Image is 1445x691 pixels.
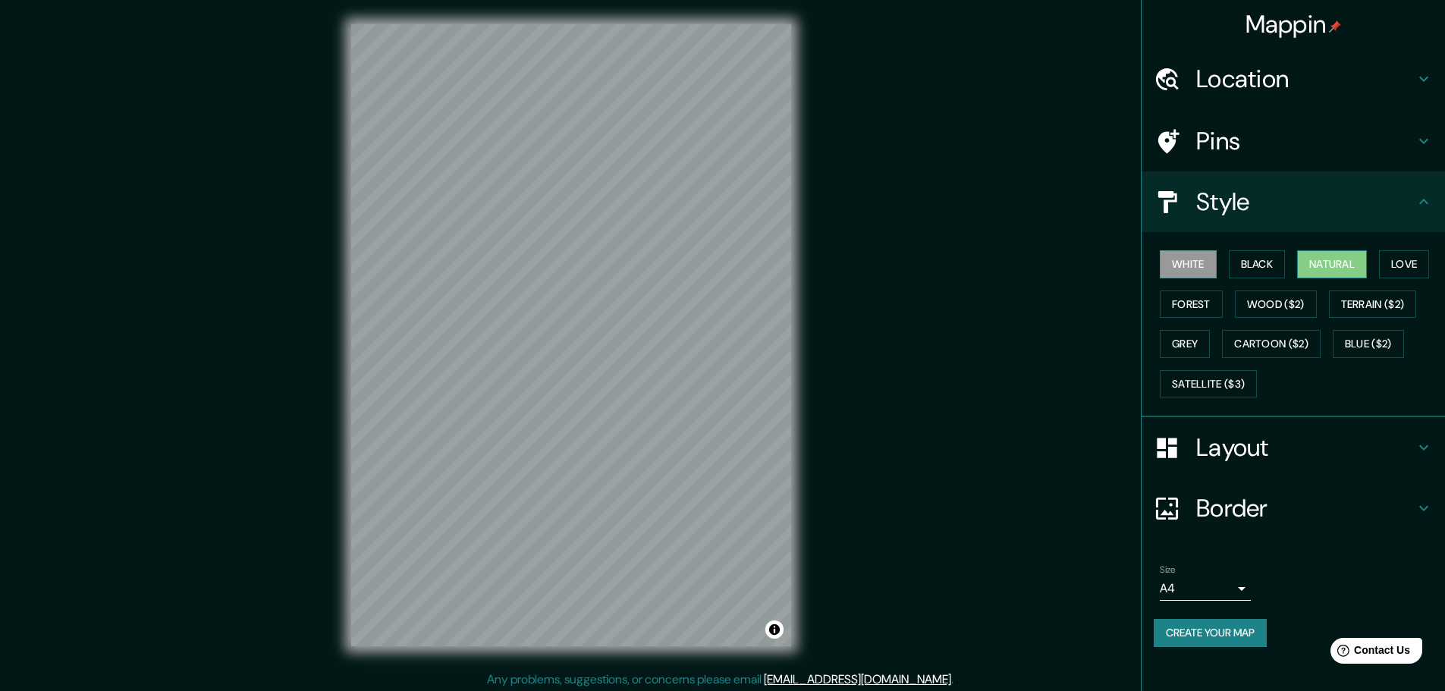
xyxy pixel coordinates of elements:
h4: Border [1196,493,1415,523]
button: Grey [1160,330,1210,358]
button: White [1160,250,1217,278]
h4: Location [1196,64,1415,94]
iframe: Help widget launcher [1310,632,1428,674]
div: Border [1142,478,1445,539]
button: Love [1379,250,1429,278]
label: Size [1160,564,1176,576]
button: Natural [1297,250,1367,278]
div: Pins [1142,111,1445,171]
div: Style [1142,171,1445,232]
div: . [956,671,959,689]
div: Layout [1142,417,1445,478]
h4: Layout [1196,432,1415,463]
img: pin-icon.png [1329,20,1341,33]
button: Cartoon ($2) [1222,330,1321,358]
button: Create your map [1154,619,1267,647]
button: Terrain ($2) [1329,291,1417,319]
div: A4 [1160,576,1251,601]
canvas: Map [351,24,791,646]
div: Location [1142,49,1445,109]
button: Wood ($2) [1235,291,1317,319]
div: . [953,671,956,689]
button: Toggle attribution [765,620,784,639]
a: [EMAIL_ADDRESS][DOMAIN_NAME] [764,671,951,687]
h4: Mappin [1246,9,1342,39]
button: Black [1229,250,1286,278]
button: Forest [1160,291,1223,319]
h4: Pins [1196,126,1415,156]
p: Any problems, suggestions, or concerns please email . [487,671,953,689]
button: Blue ($2) [1333,330,1404,358]
button: Satellite ($3) [1160,370,1257,398]
h4: Style [1196,187,1415,217]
